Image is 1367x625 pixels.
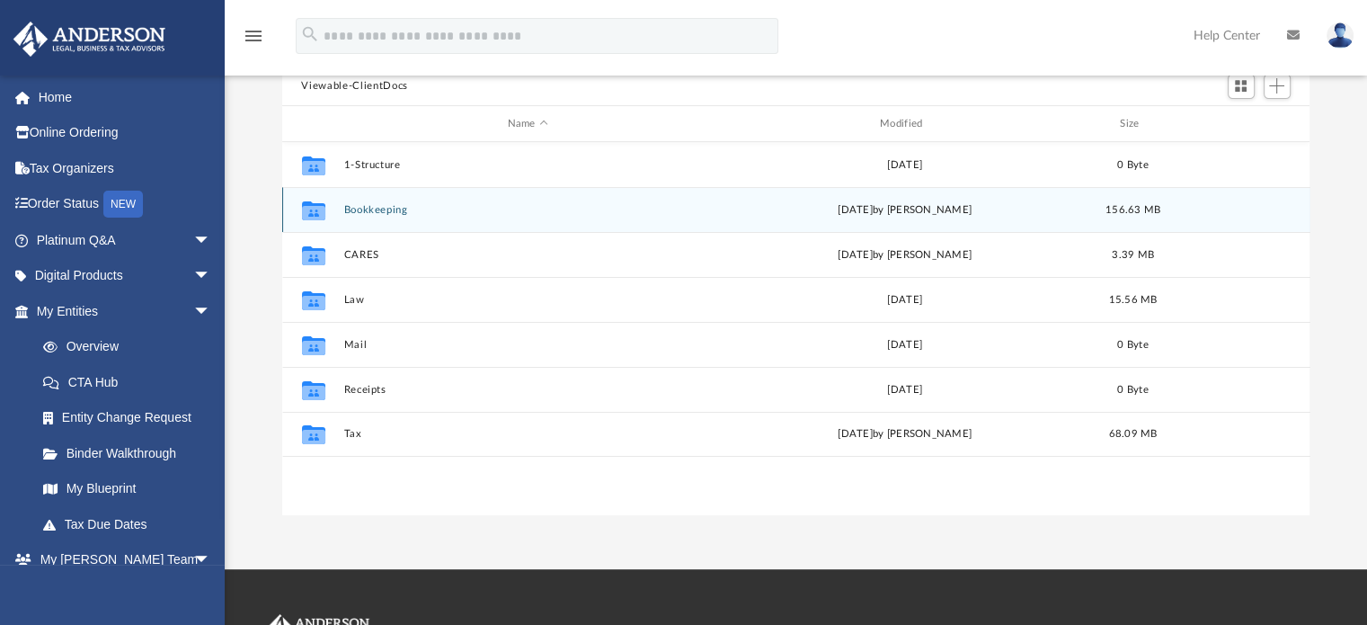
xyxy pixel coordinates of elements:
div: id [289,116,334,132]
div: [DATE] [720,157,1088,174]
span: arrow_drop_down [193,258,229,295]
div: Size [1096,116,1168,132]
button: Switch to Grid View [1228,74,1255,99]
div: [DATE] [720,382,1088,398]
div: NEW [103,191,143,218]
div: [DATE] by [PERSON_NAME] [720,202,1088,219]
a: My Entitiesarrow_drop_down [13,293,238,329]
a: Home [13,79,238,115]
div: [DATE] [720,292,1088,308]
div: Name [342,116,712,132]
a: My [PERSON_NAME] Teamarrow_drop_down [13,542,229,578]
a: Tax Organizers [13,150,238,186]
span: 156.63 MB [1105,205,1159,215]
a: Entity Change Request [25,400,238,436]
span: 0 Byte [1117,340,1149,350]
button: Add [1264,74,1291,99]
span: arrow_drop_down [193,293,229,330]
a: My Blueprint [25,471,229,507]
button: Law [343,294,712,306]
span: 0 Byte [1117,160,1149,170]
button: Viewable-ClientDocs [301,78,407,94]
a: CTA Hub [25,364,238,400]
div: [DATE] by [PERSON_NAME] [720,427,1088,443]
i: search [300,24,320,44]
button: Receipts [343,384,712,396]
div: [DATE] by [PERSON_NAME] [720,247,1088,263]
button: CARES [343,249,712,261]
a: Digital Productsarrow_drop_down [13,258,238,294]
a: Tax Due Dates [25,506,238,542]
a: Platinum Q&Aarrow_drop_down [13,222,238,258]
i: menu [243,25,264,47]
span: 3.39 MB [1112,250,1154,260]
a: Order StatusNEW [13,186,238,223]
button: Mail [343,339,712,351]
div: [DATE] [720,337,1088,353]
button: 1-Structure [343,159,712,171]
button: Tax [343,429,712,441]
a: Online Ordering [13,115,238,151]
div: grid [282,142,1310,514]
span: 15.56 MB [1108,295,1157,305]
a: Binder Walkthrough [25,435,238,471]
div: id [1176,116,1302,132]
img: User Pic [1327,22,1354,49]
button: Bookkeeping [343,204,712,216]
span: arrow_drop_down [193,222,229,259]
span: 0 Byte [1117,385,1149,395]
div: Modified [720,116,1089,132]
span: 68.09 MB [1108,430,1157,440]
a: Overview [25,329,238,365]
span: arrow_drop_down [193,542,229,579]
img: Anderson Advisors Platinum Portal [8,22,171,57]
a: menu [243,34,264,47]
